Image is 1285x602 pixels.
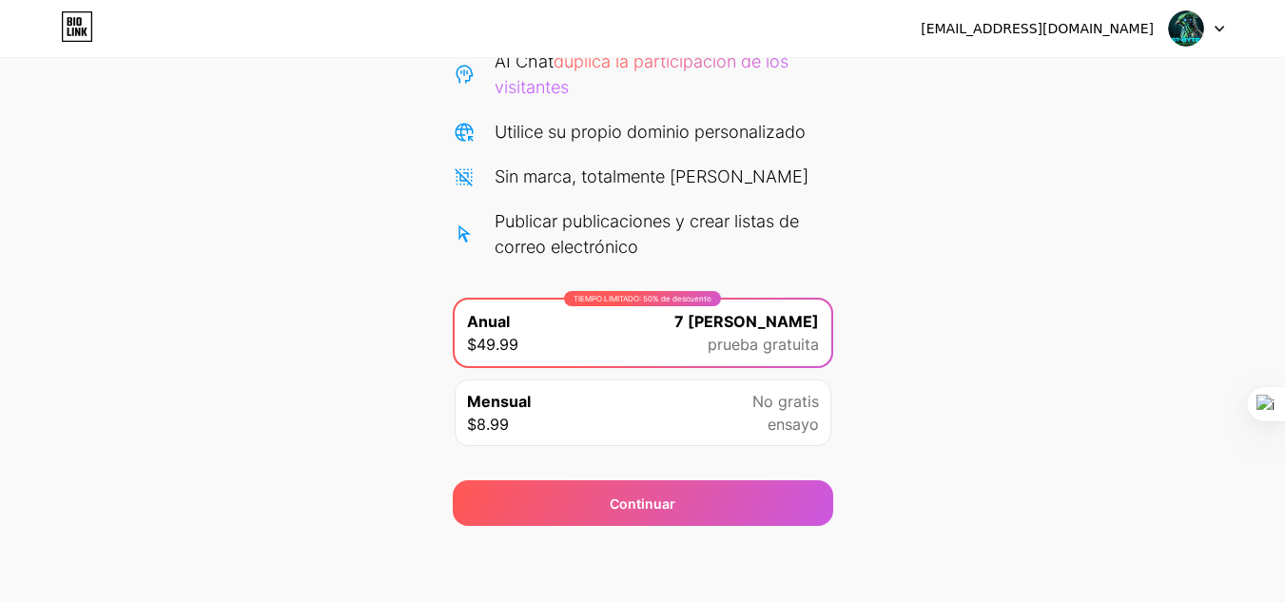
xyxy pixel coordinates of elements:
[495,211,799,257] font: Publicar publicaciones y crear listas de correo electrónico
[495,122,806,142] font: Utilice su propio dominio personalizado
[467,335,518,354] font: $49.99
[574,294,711,303] font: TIEMPO LIMITADO: 50% de descuento
[921,21,1154,36] font: [EMAIL_ADDRESS][DOMAIN_NAME]
[495,51,554,71] font: AI Chat
[752,392,819,411] font: No gratis
[708,335,819,354] font: prueba gratuita
[1168,10,1204,47] img: gtbyte
[467,415,509,434] font: $8.99
[467,312,510,331] font: Anual
[674,312,819,331] font: 7 [PERSON_NAME]
[768,415,819,434] font: ensayo
[495,166,808,186] font: Sin marca, totalmente [PERSON_NAME]
[467,392,531,411] font: Mensual
[610,495,675,512] font: Continuar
